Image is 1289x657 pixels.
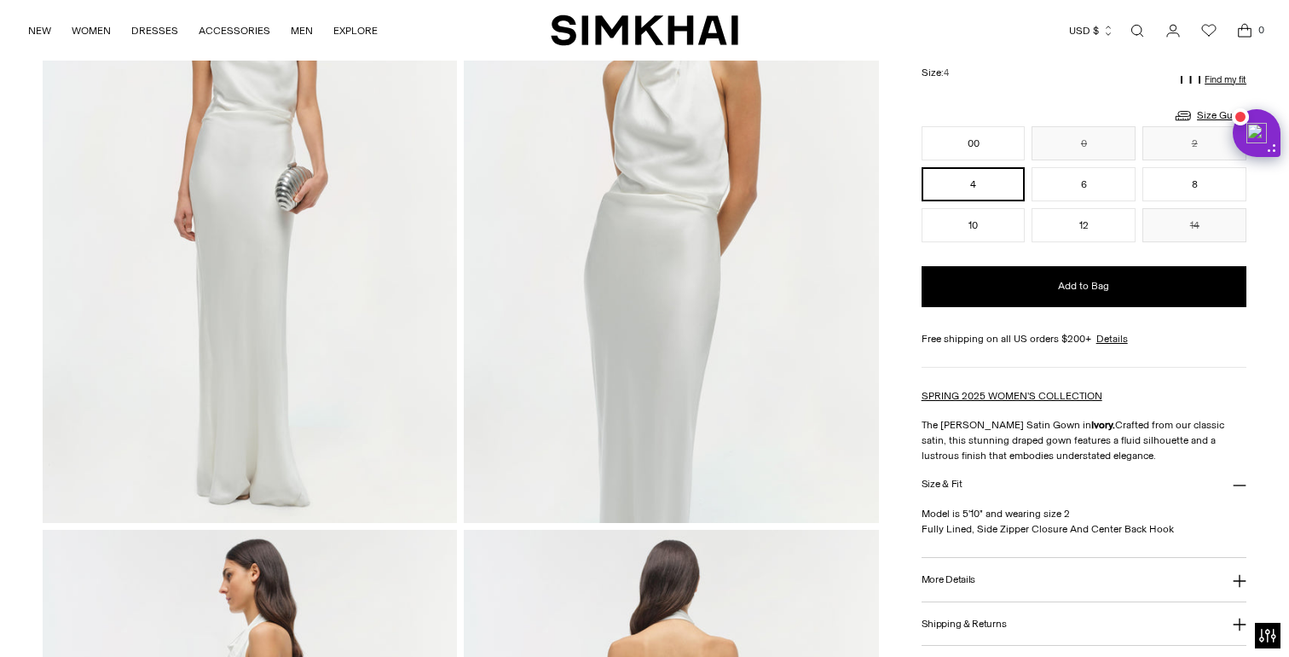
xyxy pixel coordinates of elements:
h3: Shipping & Returns [922,619,1007,630]
a: SPRING 2025 WOMEN'S COLLECTION [922,390,1102,402]
a: Go to the account page [1156,14,1190,48]
button: 14 [1142,208,1246,242]
button: 12 [1032,208,1136,242]
button: 8 [1142,167,1246,201]
button: USD $ [1069,12,1114,49]
p: The [PERSON_NAME] Satin Gown in Crafted from our classic satin, this stunning draped gown feature... [922,417,1246,463]
label: Size: [922,65,949,81]
a: Size Guide [1173,105,1246,126]
h3: More Details [922,574,975,585]
strong: Ivory. [1091,419,1115,431]
a: Open search modal [1120,14,1154,48]
div: Free shipping on all US orders $200+ [922,331,1246,346]
h3: Size & Fit [922,479,962,490]
button: 2 [1142,126,1246,160]
span: 0 [1253,22,1269,38]
button: Size & Fit [922,463,1246,507]
p: Model is 5'10" and wearing size 2 Fully Lined, Side Zipper Closure And Center Back Hook [922,506,1246,537]
a: DRESSES [131,12,178,49]
button: Add to Bag [922,266,1246,307]
button: 0 [1032,126,1136,160]
a: Details [1096,331,1128,346]
a: EXPLORE [333,12,378,49]
button: 10 [922,208,1026,242]
button: 00 [922,126,1026,160]
span: Add to Bag [1058,279,1109,294]
button: 6 [1032,167,1136,201]
a: Open cart modal [1228,14,1262,48]
a: SIMKHAI [551,14,738,47]
button: Shipping & Returns [922,602,1246,646]
button: More Details [922,558,1246,602]
a: MEN [291,12,313,49]
a: WOMEN [72,12,111,49]
span: 4 [944,67,949,78]
a: ACCESSORIES [199,12,270,49]
a: Wishlist [1192,14,1226,48]
button: 4 [922,167,1026,201]
a: NEW [28,12,51,49]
